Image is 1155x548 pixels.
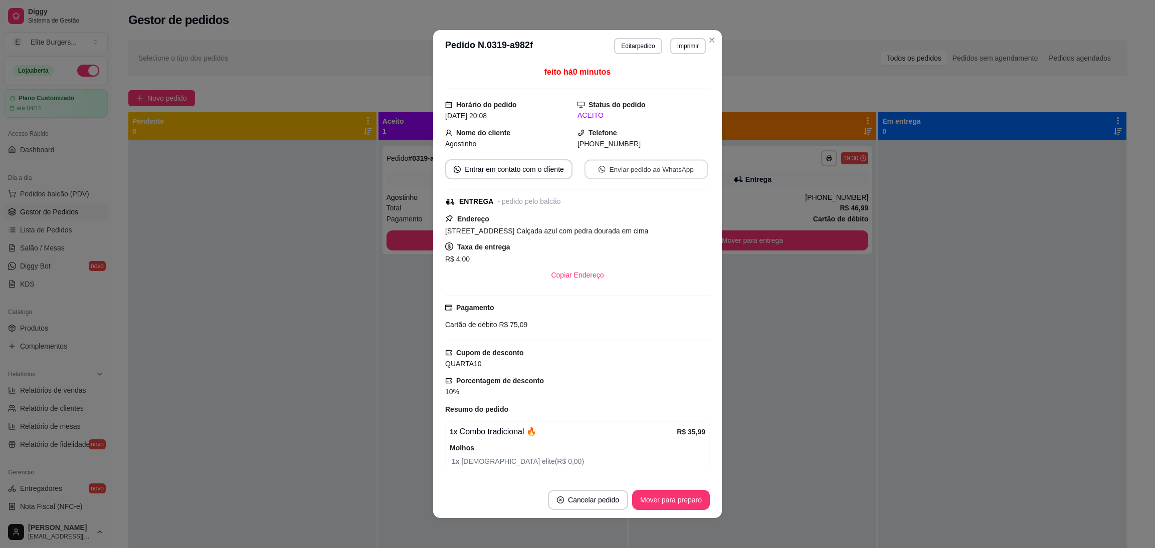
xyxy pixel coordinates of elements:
strong: Resumo do pedido [445,405,508,413]
strong: 1 x [452,457,461,465]
span: whats-app [454,166,461,173]
span: desktop [577,101,585,108]
span: pushpin [445,214,453,222]
button: Copiar Endereço [543,265,612,285]
span: close-circle [557,496,564,503]
strong: Molhos [450,444,474,452]
button: whats-appEntrar em contato com o cliente [445,159,572,179]
strong: Cupom de desconto [456,349,524,357]
div: Combo tradicional 🔥 [450,426,677,438]
button: Imprimir [670,38,706,54]
strong: Porcentagem de desconto [456,377,544,385]
div: - pedido pelo balcão [497,196,560,207]
span: 10% [445,388,459,396]
span: whats-app [599,166,606,173]
span: R$ 75,09 [497,321,528,329]
strong: R$ 35,99 [677,428,705,436]
span: [DEMOGRAPHIC_DATA] elite ( R$ 0,00 ) [452,456,705,467]
span: feito há 0 minutos [544,68,611,76]
span: user [445,129,452,136]
span: R$ 4,00 [445,255,470,263]
strong: 1 x [450,428,458,436]
strong: Taxa de entrega [457,243,510,251]
strong: Nome do cliente [456,129,510,137]
div: ENTREGA [459,196,493,207]
span: [DATE] 20:08 [445,112,487,120]
span: calendar [445,101,452,108]
strong: Telefone [589,129,617,137]
strong: Horário do pedido [456,101,517,109]
span: Cartão de débito [445,321,497,329]
span: credit-card [445,304,452,311]
strong: Endereço [457,215,489,223]
span: [PHONE_NUMBER] [577,140,641,148]
button: Mover para preparo [632,490,710,510]
strong: Status do pedido [589,101,646,109]
div: ACEITO [577,110,710,121]
h3: Pedido N. 0319-a982f [445,38,533,54]
button: whats-appEnviar pedido ao WhatsApp [585,160,708,179]
span: [STREET_ADDRESS] Calçada azul com pedra dourada em cima [445,227,648,235]
span: QUARTA10 [445,360,482,368]
button: Close [704,32,720,48]
span: Agostinho [445,140,476,148]
button: close-circleCancelar pedido [548,490,628,510]
span: dollar [445,242,453,250]
button: Editarpedido [614,38,662,54]
span: phone [577,129,585,136]
strong: Pagamento [456,304,494,312]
